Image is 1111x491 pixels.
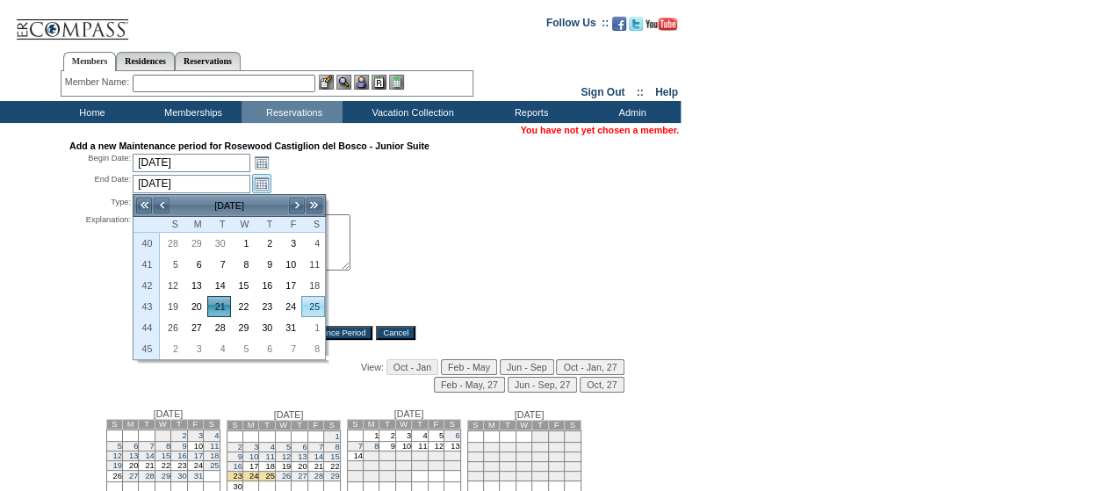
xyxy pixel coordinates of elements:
[335,443,339,451] a: 8
[175,52,241,70] a: Reservations
[184,276,206,295] a: 13
[301,296,325,317] td: Saturday, October 25, 2025
[379,420,395,430] td: T
[441,359,497,375] input: Feb - May
[358,442,363,451] a: 7
[301,338,325,359] td: Saturday, November 08, 2025
[242,421,258,430] td: M
[254,254,278,275] td: Thursday, October 09, 2025
[298,452,307,461] a: 13
[129,472,138,480] a: 27
[467,421,483,430] td: S
[207,233,231,254] td: Tuesday, September 30, 2025
[361,362,384,372] span: View:
[301,254,325,275] td: Saturday, October 11, 2025
[207,217,231,233] th: Tuesday
[500,462,516,472] td: 20
[637,86,644,98] span: ::
[379,442,395,451] td: 9
[548,452,564,462] td: 16
[231,338,255,359] td: Wednesday, November 05, 2025
[314,452,323,461] a: 14
[145,472,154,480] a: 28
[565,452,581,462] td: 17
[428,430,444,442] td: 5
[231,217,255,233] th: Wednesday
[565,421,581,430] td: S
[69,197,131,211] div: Type:
[208,276,230,295] a: 14
[69,141,429,151] strong: Add a new Maintenance period for Rosewood Castiglion del Bosco - Junior Suite
[395,471,411,482] td: 31
[500,472,516,481] td: 27
[184,317,207,338] td: Monday, October 27, 2025
[184,296,207,317] td: Monday, October 20, 2025
[292,421,307,430] td: T
[116,52,175,70] a: Residences
[444,442,460,451] td: 13
[515,409,545,420] span: [DATE]
[184,217,207,233] th: Monday
[15,4,129,40] img: Compass Home
[231,254,255,275] td: Wednesday, October 08, 2025
[508,377,577,393] input: Jun - Sep, 27
[532,452,548,462] td: 15
[301,317,325,338] td: Saturday, November 01, 2025
[234,462,242,471] a: 16
[412,420,428,430] td: T
[500,452,516,462] td: 13
[207,275,231,296] td: Tuesday, October 14, 2025
[161,339,183,358] a: 2
[278,255,300,274] a: 10
[548,421,564,430] td: F
[629,22,643,32] a: Follow us on Twitter
[580,101,681,123] td: Admin
[254,217,278,233] th: Thursday
[412,442,428,451] td: 11
[153,197,170,214] a: <
[363,420,379,430] td: M
[133,254,160,275] th: 41
[161,297,183,316] a: 19
[227,472,242,481] td: 23
[162,451,170,460] a: 15
[194,451,203,460] a: 17
[160,275,184,296] td: Sunday, October 12, 2025
[255,339,277,358] a: 6
[307,462,323,472] td: 21
[500,359,554,375] input: Jun - Sep
[184,275,207,296] td: Monday, October 13, 2025
[363,461,379,471] td: 22
[145,451,154,460] a: 14
[170,196,288,215] td: [DATE]
[210,442,219,451] a: 11
[184,338,207,359] td: Monday, November 03, 2025
[565,462,581,472] td: 24
[301,233,325,254] td: Saturday, October 04, 2025
[160,317,184,338] td: Sunday, October 26, 2025
[207,338,231,359] td: Tuesday, November 04, 2025
[242,462,258,472] td: 17
[122,420,138,430] td: M
[467,472,483,481] td: 25
[133,317,160,338] th: 44
[347,451,363,461] td: 14
[208,318,230,337] a: 28
[184,234,206,253] a: 29
[395,451,411,461] td: 17
[532,431,548,443] td: 1
[330,452,339,461] a: 15
[139,420,155,430] td: T
[63,52,117,71] a: Members
[278,275,301,296] td: Friday, October 17, 2025
[231,275,255,296] td: Wednesday, October 15, 2025
[171,461,187,471] td: 23
[122,461,138,471] td: 20
[467,443,483,452] td: 4
[581,86,624,98] a: Sign Out
[278,217,301,233] th: Friday
[161,234,183,253] a: 28
[227,421,242,430] td: S
[242,101,343,123] td: Reservations
[278,276,300,295] a: 17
